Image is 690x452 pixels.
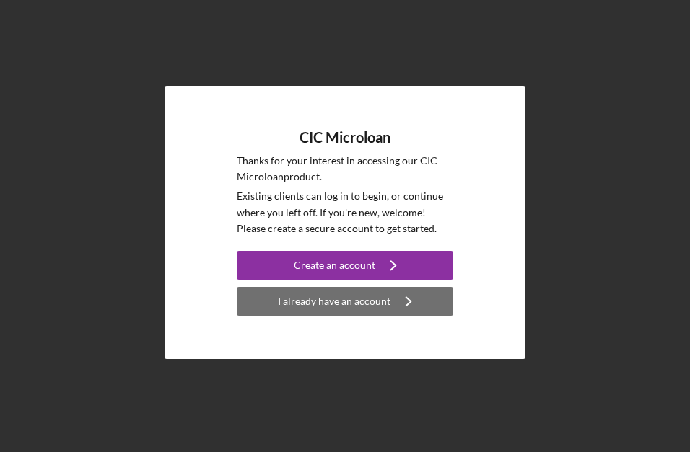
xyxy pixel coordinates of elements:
[300,129,390,146] h4: CIC Microloan
[237,251,453,283] a: Create an account
[294,251,375,280] div: Create an account
[237,153,453,185] p: Thanks for your interest in accessing our CIC Microloan product.
[278,287,390,316] div: I already have an account
[237,251,453,280] button: Create an account
[237,188,453,236] p: Existing clients can log in to begin, or continue where you left off. If you're new, welcome! Ple...
[237,287,453,316] button: I already have an account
